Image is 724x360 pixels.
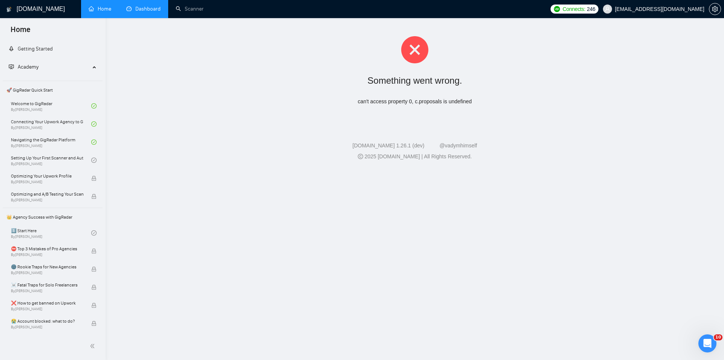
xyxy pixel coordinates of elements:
[11,263,83,271] span: 🌚 Rookie Traps for New Agencies
[91,248,97,254] span: lock
[91,285,97,290] span: lock
[91,121,97,127] span: check-circle
[91,176,97,181] span: lock
[11,225,91,241] a: 1️⃣ Start HereBy[PERSON_NAME]
[11,180,83,184] span: By [PERSON_NAME]
[3,210,102,225] span: 👑 Agency Success with GigRadar
[91,267,97,272] span: lock
[11,116,91,132] a: Connecting Your Upwork Agency to GigRadarBy[PERSON_NAME]
[11,289,83,293] span: By [PERSON_NAME]
[11,190,83,198] span: Optimizing and A/B Testing Your Scanner for Better Results
[11,245,83,253] span: ⛔ Top 3 Mistakes of Pro Agencies
[11,198,83,202] span: By [PERSON_NAME]
[89,6,94,11] span: home
[358,154,363,159] span: copyright
[605,6,610,12] span: user
[91,303,97,308] span: lock
[439,142,477,149] a: @vadymhimself
[5,24,37,40] span: Home
[709,6,721,12] a: setting
[6,3,12,15] img: logo
[9,64,38,70] span: Academy
[11,317,83,325] span: 😭 Account blocked: what to do?
[698,334,716,352] iframe: Intercom live chat
[11,299,83,307] span: ❌ How to get banned on Upwork
[118,72,712,89] div: Something went wrong.
[91,321,97,326] span: lock
[709,3,721,15] button: setting
[18,64,38,70] span: Academy
[9,64,14,69] span: fund-projection-screen
[91,230,97,236] span: check-circle
[3,83,102,98] span: 🚀 GigRadar Quick Start
[563,5,585,13] span: Connects:
[91,103,97,109] span: check-circle
[90,342,97,350] span: double-left
[11,253,83,257] span: By [PERSON_NAME]
[11,281,83,289] span: ☠️ Fatal Traps for Solo Freelancers
[91,139,97,145] span: check-circle
[587,5,595,13] span: 246
[11,325,83,329] span: By [PERSON_NAME]
[11,134,91,150] a: Navigating the GigRadar PlatformBy[PERSON_NAME]
[401,36,428,63] span: close-circle
[176,6,204,12] a: searchScanner
[11,152,91,169] a: Setting Up Your First Scanner and Auto-BidderBy[PERSON_NAME]
[709,6,721,12] span: setting
[118,98,712,106] div: can't access property 0, c.proposals is undefined
[11,98,91,114] a: Welcome to GigRadarBy[PERSON_NAME]
[353,142,425,149] a: [DOMAIN_NAME] 1.26.1 (dev)
[9,46,53,52] a: rocketGetting Started
[98,6,111,12] span: Home
[11,271,83,275] span: By [PERSON_NAME]
[112,153,718,161] div: 2025 [DOMAIN_NAME] | All Rights Reserved.
[11,172,83,180] span: Optimizing Your Upwork Profile
[11,307,83,311] span: By [PERSON_NAME]
[91,194,97,199] span: lock
[554,6,560,12] img: upwork-logo.png
[714,334,722,340] span: 10
[126,6,161,12] a: dashboardDashboard
[3,41,103,57] li: Getting Started
[91,158,97,163] span: check-circle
